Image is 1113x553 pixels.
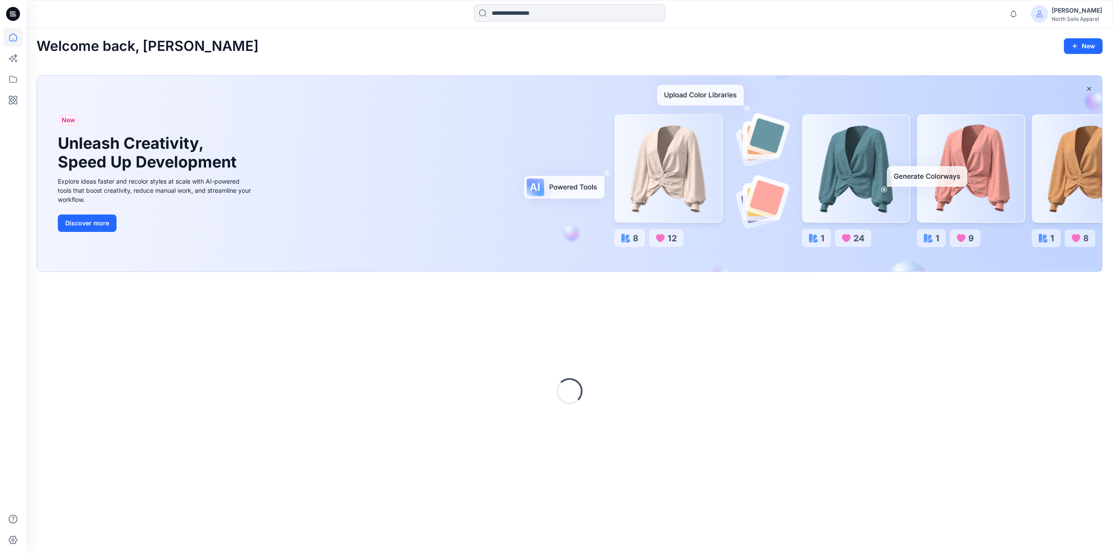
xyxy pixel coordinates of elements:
button: Discover more [58,214,117,232]
svg: avatar [1036,10,1043,17]
div: [PERSON_NAME] [1052,5,1102,16]
h2: Welcome back, [PERSON_NAME] [37,38,259,54]
h1: Unleash Creativity, Speed Up Development [58,134,240,171]
button: New [1064,38,1103,54]
div: North Sails Apparel [1052,16,1102,22]
span: New [62,115,75,125]
a: Discover more [58,214,253,232]
div: Explore ideas faster and recolor styles at scale with AI-powered tools that boost creativity, red... [58,177,253,204]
